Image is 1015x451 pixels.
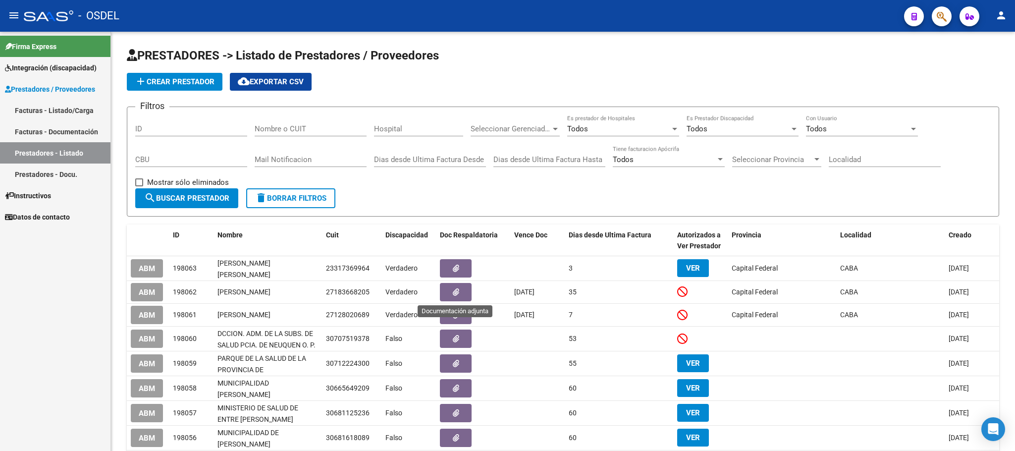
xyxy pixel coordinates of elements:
[949,409,969,417] span: [DATE]
[217,402,318,423] div: MINISTERIO DE SALUD DE ENTRE [PERSON_NAME]
[78,5,119,27] span: - OSDEL
[687,124,707,133] span: Todos
[840,264,858,272] span: CABA
[732,231,761,239] span: Provincia
[173,311,197,319] span: 198061
[840,231,871,239] span: Localidad
[131,354,163,373] button: ABM
[217,378,318,398] div: MUNICIPALIDAD [PERSON_NAME]
[677,231,721,250] span: Autorizados a Ver Prestador
[949,311,969,319] span: [DATE]
[326,333,370,344] div: 30707519378
[131,379,163,397] button: ABM
[326,358,370,369] div: 30712224300
[139,409,155,418] span: ABM
[127,49,439,62] span: PRESTADORES -> Listado de Prestadores / Proveedores
[173,359,197,367] span: 198059
[471,124,551,133] span: Seleccionar Gerenciador
[840,288,858,296] span: CABA
[569,264,573,272] span: 3
[173,335,197,342] span: 198060
[510,225,565,257] datatable-header-cell: Vence Doc
[514,231,547,239] span: Vence Doc
[385,311,418,319] span: Verdadero
[732,288,778,296] span: Capital Federal
[326,407,370,419] div: 30681125236
[385,288,418,296] span: Verdadero
[139,264,155,273] span: ABM
[173,434,197,442] span: 198056
[686,264,700,273] span: VER
[5,190,51,201] span: Instructivos
[173,384,197,392] span: 198058
[677,379,709,397] button: VER
[144,194,229,203] span: Buscar Prestador
[326,286,370,298] div: 27183668205
[949,264,969,272] span: [DATE]
[173,409,197,417] span: 198057
[385,264,418,272] span: Verdadero
[569,231,651,239] span: Dias desde Ultima Factura
[5,84,95,95] span: Prestadores / Proveedores
[326,231,339,239] span: Cuit
[326,432,370,444] div: 30681618089
[326,309,370,321] div: 27128020689
[949,335,969,342] span: [DATE]
[322,225,381,257] datatable-header-cell: Cuit
[732,311,778,319] span: Capital Federal
[217,309,318,321] div: [PERSON_NAME]
[135,99,169,113] h3: Filtros
[173,288,197,296] span: 198062
[840,311,858,319] span: CABA
[5,41,56,52] span: Firma Express
[381,225,436,257] datatable-header-cell: Discapacidad
[135,188,238,208] button: Buscar Prestador
[255,192,267,204] mat-icon: delete
[131,259,163,278] button: ABM
[217,353,318,374] div: PARQUE DE LA SALUD DE LA PROVINCIA DE [GEOGRAPHIC_DATA] [PERSON_NAME] XVII - NRO 70
[677,404,709,422] button: VER
[139,288,155,297] span: ABM
[230,73,312,91] button: Exportar CSV
[569,288,577,296] span: 35
[139,434,155,443] span: ABM
[385,231,428,239] span: Discapacidad
[732,264,778,272] span: Capital Federal
[686,359,700,368] span: VER
[131,404,163,422] button: ABM
[217,286,318,298] div: [PERSON_NAME]
[677,259,709,277] button: VER
[514,288,534,296] span: [DATE]
[995,9,1007,21] mat-icon: person
[246,188,335,208] button: Borrar Filtros
[385,359,402,367] span: Falso
[567,124,588,133] span: Todos
[238,77,304,86] span: Exportar CSV
[514,311,534,319] span: [DATE]
[139,359,155,368] span: ABM
[686,433,700,442] span: VER
[949,359,969,367] span: [DATE]
[385,409,402,417] span: Falso
[569,335,577,342] span: 53
[569,434,577,442] span: 60
[147,176,229,188] span: Mostrar sólo eliminados
[686,384,700,393] span: VER
[385,384,402,392] span: Falso
[139,384,155,393] span: ABM
[238,75,250,87] mat-icon: cloud_download
[385,434,402,442] span: Falso
[217,258,318,279] div: [PERSON_NAME] [PERSON_NAME]
[569,311,573,319] span: 7
[5,212,70,223] span: Datos de contacto
[806,124,827,133] span: Todos
[981,417,1005,441] div: Open Intercom Messenger
[569,384,577,392] span: 60
[139,311,155,320] span: ABM
[144,192,156,204] mat-icon: search
[732,155,812,164] span: Seleccionar Provincia
[135,77,214,86] span: Crear Prestador
[8,9,20,21] mat-icon: menu
[5,62,97,73] span: Integración (discapacidad)
[131,283,163,301] button: ABM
